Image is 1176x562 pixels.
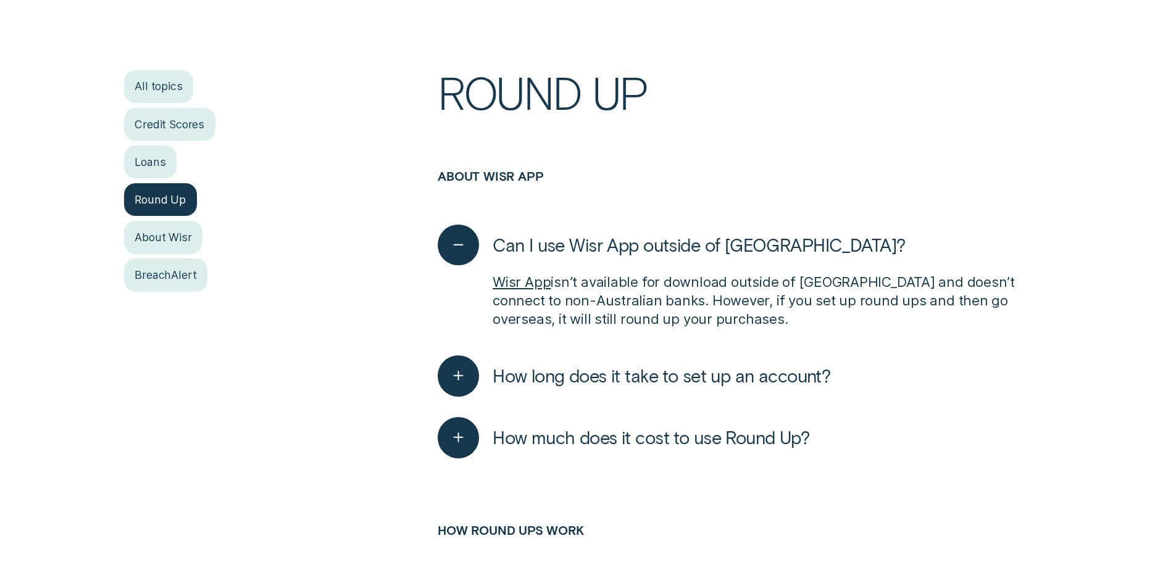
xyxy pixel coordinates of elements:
[124,146,177,178] a: Loans
[438,417,809,458] button: How much does it cost to use Round Up?
[493,234,905,256] span: Can I use Wisr App outside of [GEOGRAPHIC_DATA]?
[438,225,905,266] button: Can I use Wisr App outside of [GEOGRAPHIC_DATA]?
[124,258,208,291] a: BreachAlert
[124,183,197,216] a: Round Up
[493,365,830,387] span: How long does it take to set up an account?
[493,273,551,290] a: Wisr App
[124,70,194,103] a: All topics
[438,70,1052,169] h1: Round Up
[493,426,809,448] span: How much does it cost to use Round Up?
[493,273,1052,328] p: isn’t available for download outside of [GEOGRAPHIC_DATA] and doesn’t connect to non-Australian b...
[124,221,203,254] a: About Wisr
[438,355,830,397] button: How long does it take to set up an account?
[438,169,1052,214] h3: About Wisr App
[124,108,215,141] a: Credit Scores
